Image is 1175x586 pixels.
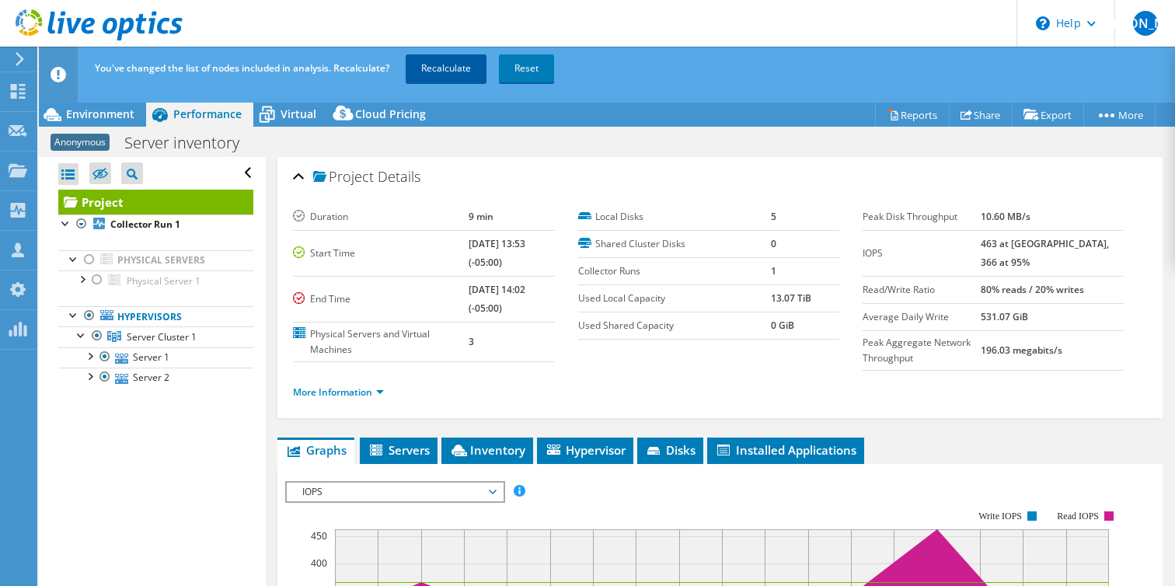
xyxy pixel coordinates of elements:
[863,246,981,261] label: IOPS
[715,442,856,458] span: Installed Applications
[469,335,474,348] b: 3
[173,106,242,121] span: Performance
[51,134,110,151] span: Anonymous
[58,347,253,368] a: Server 1
[578,291,772,306] label: Used Local Capacity
[863,282,981,298] label: Read/Write Ratio
[981,237,1109,269] b: 463 at [GEOGRAPHIC_DATA], 366 at 95%
[66,106,134,121] span: Environment
[58,270,253,291] a: Physical Server 1
[979,511,1023,521] text: Write IOPS
[58,215,253,235] a: Collector Run 1
[981,310,1028,323] b: 531.07 GiB
[1133,11,1158,36] span: [PERSON_NAME]
[981,210,1030,223] b: 10.60 MB/s
[311,529,327,542] text: 450
[58,190,253,215] a: Project
[293,326,469,358] label: Physical Servers and Virtual Machines
[469,237,525,269] b: [DATE] 13:53 (-05:00)
[1036,16,1050,30] svg: \n
[58,368,253,388] a: Server 2
[293,291,469,307] label: End Time
[1012,103,1084,127] a: Export
[578,263,772,279] label: Collector Runs
[285,442,347,458] span: Graphs
[863,335,981,366] label: Peak Aggregate Network Throughput
[771,291,811,305] b: 13.07 TiB
[1058,511,1100,521] text: Read IOPS
[281,106,316,121] span: Virtual
[981,283,1084,296] b: 80% reads / 20% writes
[863,309,981,325] label: Average Daily Write
[368,442,430,458] span: Servers
[545,442,626,458] span: Hypervisor
[293,385,384,399] a: More Information
[645,442,696,458] span: Disks
[355,106,426,121] span: Cloud Pricing
[771,237,776,250] b: 0
[58,306,253,326] a: Hypervisors
[313,169,374,185] span: Project
[58,326,253,347] a: Server Cluster 1
[449,442,525,458] span: Inventory
[58,250,253,270] a: Physical Servers
[863,209,981,225] label: Peak Disk Throughput
[117,134,263,152] h1: Server inventory
[469,210,493,223] b: 9 min
[875,103,950,127] a: Reports
[95,61,389,75] span: You've changed the list of nodes included in analysis. Recalculate?
[578,209,772,225] label: Local Disks
[469,283,525,315] b: [DATE] 14:02 (-05:00)
[110,218,180,231] b: Collector Run 1
[771,210,776,223] b: 5
[311,556,327,570] text: 400
[378,167,420,186] span: Details
[981,344,1062,357] b: 196.03 megabits/s
[949,103,1013,127] a: Share
[127,274,200,288] span: Physical Server 1
[499,54,554,82] a: Reset
[295,483,494,501] span: IOPS
[771,319,794,332] b: 0 GiB
[1083,103,1156,127] a: More
[578,236,772,252] label: Shared Cluster Disks
[406,54,486,82] a: Recalculate
[293,209,469,225] label: Duration
[578,318,772,333] label: Used Shared Capacity
[771,264,776,277] b: 1
[127,330,197,344] span: Server Cluster 1
[293,246,469,261] label: Start Time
